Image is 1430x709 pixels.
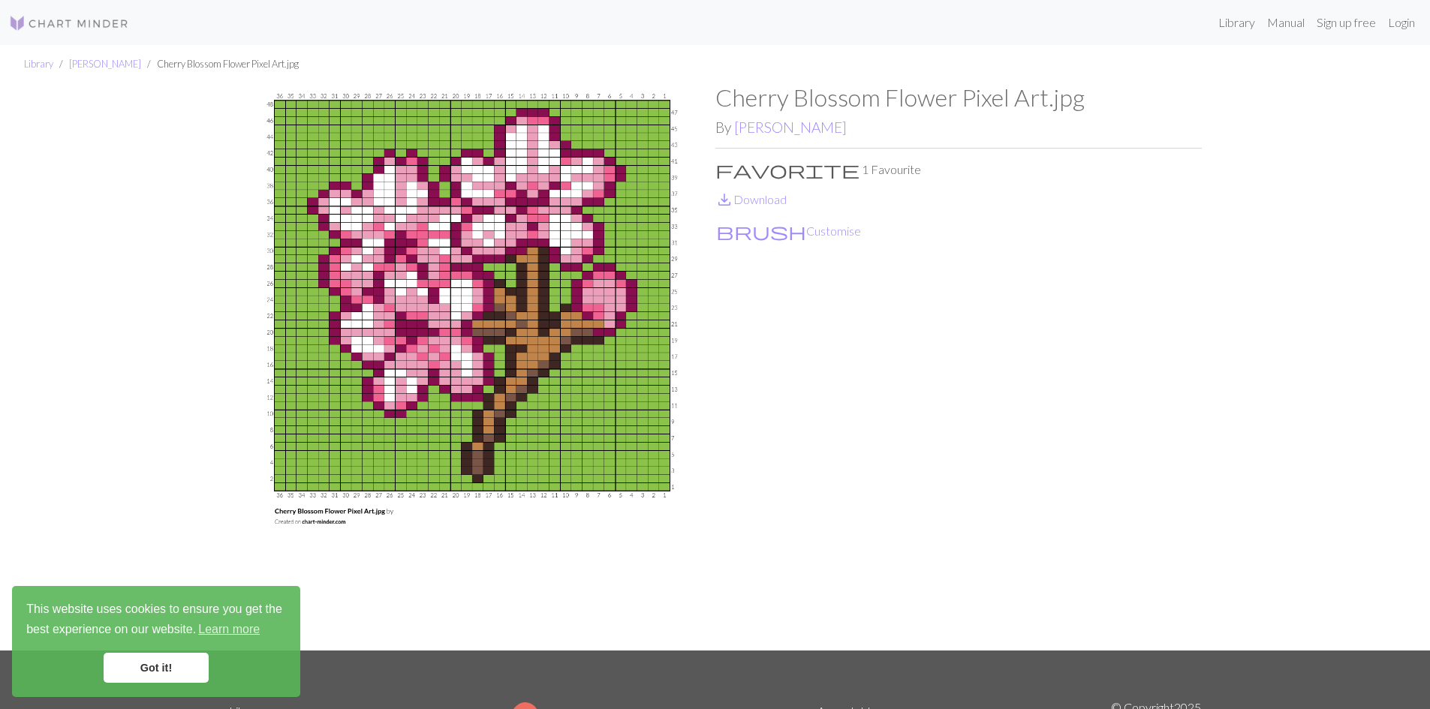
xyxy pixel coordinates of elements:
[715,161,860,179] i: Favourite
[9,14,129,32] img: Logo
[12,586,300,697] div: cookieconsent
[229,83,715,650] img: Cherry Blossom Flower Pixel Art.jpg
[715,161,1202,179] p: 1 Favourite
[715,189,733,210] span: save_alt
[24,58,53,70] a: Library
[104,653,209,683] a: dismiss cookie message
[715,192,787,206] a: DownloadDownload
[716,222,806,240] i: Customise
[1212,8,1261,38] a: Library
[716,221,806,242] span: brush
[715,191,733,209] i: Download
[26,600,286,641] span: This website uses cookies to ensure you get the best experience on our website.
[1261,8,1311,38] a: Manual
[715,221,862,241] button: CustomiseCustomise
[1311,8,1382,38] a: Sign up free
[715,159,860,180] span: favorite
[715,83,1202,112] h1: Cherry Blossom Flower Pixel Art.jpg
[715,119,1202,136] h2: By
[734,119,847,136] a: [PERSON_NAME]
[141,57,299,71] li: Cherry Blossom Flower Pixel Art.jpg
[69,58,141,70] a: [PERSON_NAME]
[196,618,262,641] a: learn more about cookies
[1382,8,1421,38] a: Login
